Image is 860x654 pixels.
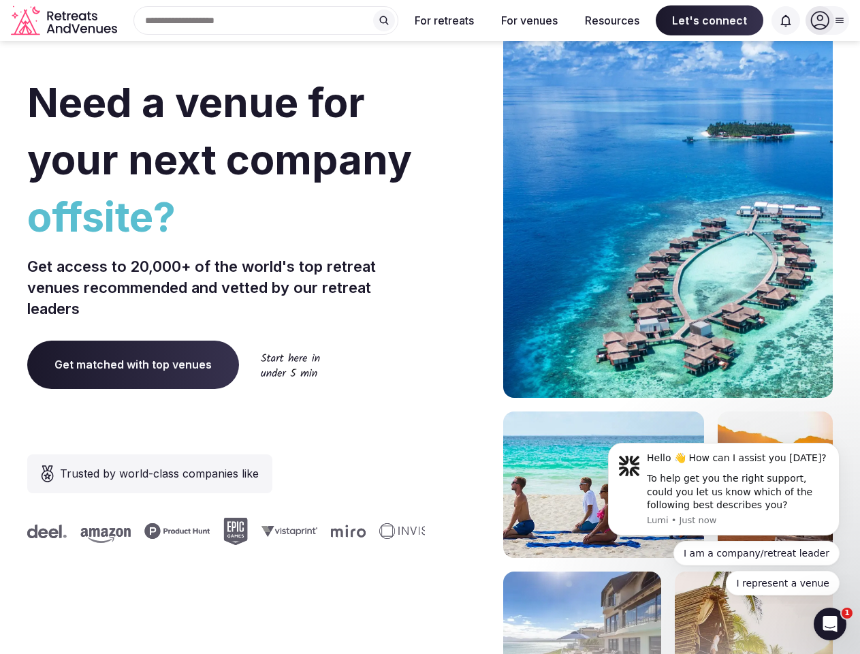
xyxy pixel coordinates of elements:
p: Get access to 20,000+ of the world's top retreat venues recommended and vetted by our retreat lea... [27,256,425,319]
svg: Miro company logo [330,525,364,538]
iframe: Intercom notifications message [588,431,860,604]
svg: Epic Games company logo [222,518,246,545]
button: For venues [490,5,569,35]
svg: Deel company logo [26,525,65,538]
span: 1 [842,608,853,619]
img: Start here in under 5 min [261,353,320,377]
iframe: Intercom live chat [814,608,846,640]
svg: Invisible company logo [378,523,453,540]
a: Get matched with top venues [27,341,239,388]
svg: Vistaprint company logo [260,525,316,537]
span: Need a venue for your next company [27,78,412,184]
button: For retreats [404,5,485,35]
img: woman sitting in back of truck with camels [718,411,833,558]
a: Visit the homepage [11,5,120,36]
button: Resources [574,5,650,35]
span: offsite? [27,188,425,245]
svg: Retreats and Venues company logo [11,5,120,36]
span: Trusted by world-class companies like [60,465,259,482]
img: yoga on tropical beach [503,411,704,558]
span: Let's connect [656,5,763,35]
